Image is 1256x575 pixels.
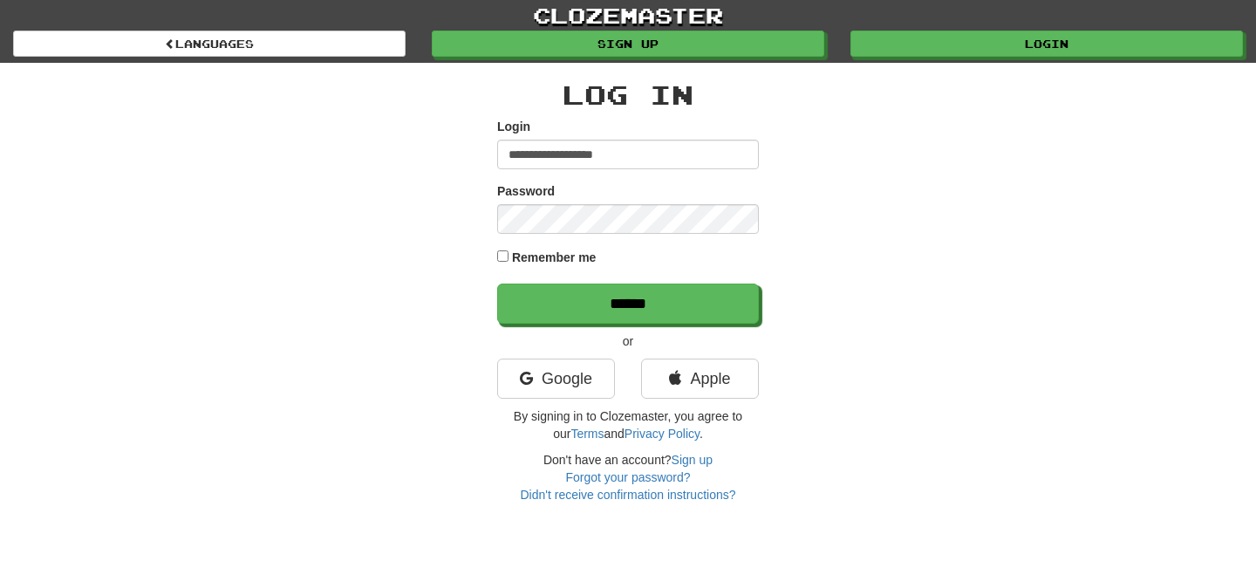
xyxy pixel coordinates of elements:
a: Login [850,31,1243,57]
a: Privacy Policy [625,427,700,441]
a: Terms [570,427,604,441]
a: Forgot your password? [565,470,690,484]
a: Apple [641,359,759,399]
p: By signing in to Clozemaster, you agree to our and . [497,407,759,442]
a: Didn't receive confirmation instructions? [520,488,735,502]
div: Don't have an account? [497,451,759,503]
label: Remember me [512,249,597,266]
a: Sign up [432,31,824,57]
p: or [497,332,759,350]
label: Password [497,182,555,200]
h2: Log In [497,80,759,109]
label: Login [497,118,530,135]
a: Languages [13,31,406,57]
a: Sign up [672,453,713,467]
a: Google [497,359,615,399]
